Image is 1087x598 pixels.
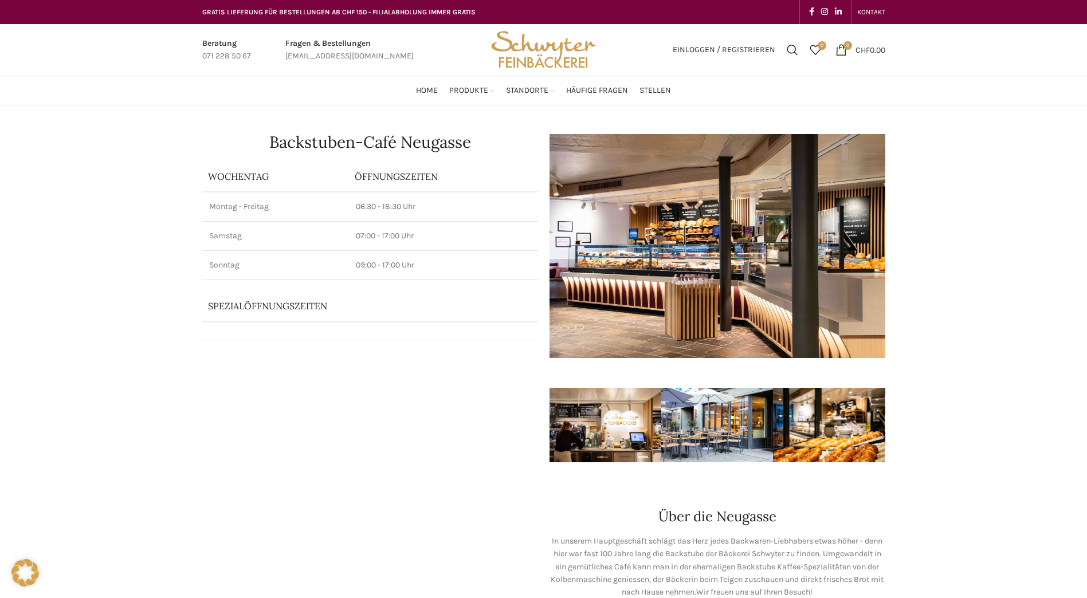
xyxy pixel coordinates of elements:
p: Montag - Freitag [209,201,342,213]
span: Stellen [639,85,671,96]
a: 0 CHF0.00 [830,38,891,61]
img: schwyter-12 [773,388,885,462]
div: Secondary navigation [851,1,891,23]
img: schwyter-17 [550,388,661,462]
span: KONTAKT [857,8,885,16]
bdi: 0.00 [856,45,885,54]
div: Meine Wunschliste [804,38,827,61]
span: GRATIS LIEFERUNG FÜR BESTELLUNGEN AB CHF 150 - FILIALABHOLUNG IMMER GRATIS [202,8,476,16]
a: Linkedin social link [831,4,845,20]
a: KONTAKT [857,1,885,23]
span: Häufige Fragen [566,85,628,96]
h2: Über die Neugasse [550,510,885,524]
span: Wir freuen uns auf Ihren Besuch! [696,587,813,597]
a: Facebook social link [806,4,818,20]
p: Wochentag [208,170,343,183]
a: Infobox link [285,37,414,63]
a: Instagram social link [818,4,831,20]
span: 0 [818,41,826,50]
a: Infobox link [202,37,251,63]
div: Main navigation [197,79,891,102]
span: Produkte [449,85,488,96]
span: Home [416,85,438,96]
span: Standorte [506,85,548,96]
p: 07:00 - 17:00 Uhr [356,230,531,242]
p: Spezialöffnungszeiten [208,300,500,312]
p: ÖFFNUNGSZEITEN [355,170,532,183]
a: Häufige Fragen [566,79,628,102]
img: Bäckerei Schwyter [487,24,599,76]
p: 06:30 - 18:30 Uhr [356,201,531,213]
img: schwyter-10 [885,388,996,462]
a: Site logo [487,44,599,54]
img: schwyter-61 [661,388,773,462]
span: CHF [856,45,870,54]
p: Samstag [209,230,342,242]
a: Home [416,79,438,102]
a: 0 [804,38,827,61]
a: Produkte [449,79,495,102]
span: Einloggen / Registrieren [673,46,775,54]
h1: Backstuben-Café Neugasse [202,134,538,150]
span: 0 [843,41,852,50]
a: Standorte [506,79,555,102]
a: Suchen [781,38,804,61]
p: 09:00 - 17:00 Uhr [356,259,531,271]
p: Sonntag [209,259,342,271]
a: Einloggen / Registrieren [667,38,781,61]
a: Stellen [639,79,671,102]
